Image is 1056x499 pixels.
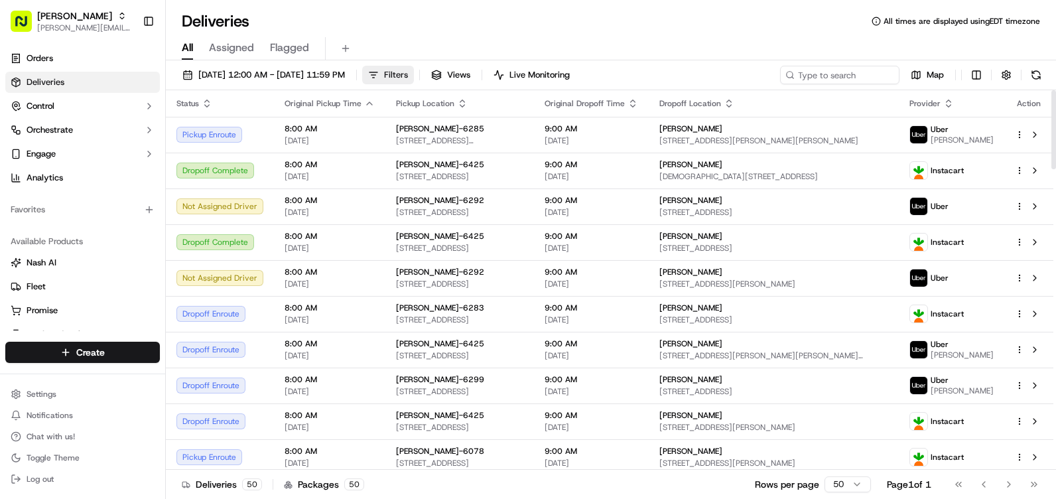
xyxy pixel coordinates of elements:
[910,341,927,358] img: profile_uber_ahold_partner.png
[396,410,484,421] span: [PERSON_NAME]-6425
[344,478,364,490] div: 50
[182,40,193,56] span: All
[125,192,213,206] span: API Documentation
[13,13,40,40] img: Nash
[545,98,625,109] span: Original Dropoff Time
[931,165,964,176] span: Instacart
[8,187,107,211] a: 📗Knowledge Base
[285,123,375,134] span: 8:00 AM
[659,243,888,253] span: [STREET_ADDRESS]
[27,410,73,421] span: Notifications
[659,195,722,206] span: [PERSON_NAME]
[396,303,484,313] span: [PERSON_NAME]-6283
[396,135,523,146] span: [STREET_ADDRESS][PERSON_NAME]
[659,422,888,433] span: [STREET_ADDRESS][PERSON_NAME]
[285,195,375,206] span: 8:00 AM
[931,375,949,386] span: Uber
[27,192,101,206] span: Knowledge Base
[927,69,944,81] span: Map
[931,339,949,350] span: Uber
[27,100,54,112] span: Control
[396,159,484,170] span: [PERSON_NAME]-6425
[5,5,137,37] button: [PERSON_NAME][PERSON_NAME][EMAIL_ADDRESS][PERSON_NAME][DOMAIN_NAME]
[284,478,364,491] div: Packages
[5,300,160,321] button: Promise
[545,267,638,277] span: 9:00 AM
[910,305,927,322] img: profile_instacart_ahold_partner.png
[396,207,523,218] span: [STREET_ADDRESS]
[132,225,161,235] span: Pylon
[545,410,638,421] span: 9:00 AM
[931,201,949,212] span: Uber
[659,386,888,397] span: [STREET_ADDRESS]
[910,269,927,287] img: profile_uber_ahold_partner.png
[27,389,56,399] span: Settings
[5,342,160,363] button: Create
[447,69,470,81] span: Views
[396,171,523,182] span: [STREET_ADDRESS]
[27,431,75,442] span: Chat with us!
[285,171,375,182] span: [DATE]
[182,478,262,491] div: Deliveries
[910,198,927,215] img: profile_uber_ahold_partner.png
[384,69,408,81] span: Filters
[931,273,949,283] span: Uber
[396,315,523,325] span: [STREET_ADDRESS]
[13,127,37,151] img: 1736555255976-a54dd68f-1ca7-489b-9aae-adbdc363a1c4
[545,422,638,433] span: [DATE]
[37,9,112,23] button: [PERSON_NAME]
[176,66,351,84] button: [DATE] 12:00 AM - [DATE] 11:59 PM
[285,303,375,313] span: 8:00 AM
[396,422,523,433] span: [STREET_ADDRESS]
[37,23,132,33] button: [PERSON_NAME][EMAIL_ADDRESS][PERSON_NAME][DOMAIN_NAME]
[285,446,375,457] span: 8:00 AM
[396,195,484,206] span: [PERSON_NAME]-6292
[659,303,722,313] span: [PERSON_NAME]
[396,123,484,134] span: [PERSON_NAME]-6285
[545,195,638,206] span: 9:00 AM
[545,374,638,385] span: 9:00 AM
[285,386,375,397] span: [DATE]
[11,328,155,340] a: Product Catalog
[285,135,375,146] span: [DATE]
[11,257,155,269] a: Nash AI
[5,324,160,345] button: Product Catalog
[545,159,638,170] span: 9:00 AM
[659,279,888,289] span: [STREET_ADDRESS][PERSON_NAME]
[545,386,638,397] span: [DATE]
[45,127,218,140] div: Start new chat
[545,207,638,218] span: [DATE]
[27,76,64,88] span: Deliveries
[396,279,523,289] span: [STREET_ADDRESS]
[905,66,950,84] button: Map
[396,338,484,349] span: [PERSON_NAME]-6425
[13,194,24,204] div: 📗
[910,162,927,179] img: profile_instacart_ahold_partner.png
[182,11,249,32] h1: Deliveries
[209,40,254,56] span: Assigned
[931,452,964,463] span: Instacart
[931,416,964,427] span: Instacart
[27,328,90,340] span: Product Catalog
[27,52,53,64] span: Orders
[5,143,160,165] button: Engage
[13,53,241,74] p: Welcome 👋
[509,69,570,81] span: Live Monitoring
[396,243,523,253] span: [STREET_ADDRESS]
[396,267,484,277] span: [PERSON_NAME]-6292
[285,231,375,242] span: 8:00 AM
[27,172,63,184] span: Analytics
[931,309,964,319] span: Instacart
[659,315,888,325] span: [STREET_ADDRESS]
[910,413,927,430] img: profile_instacart_ahold_partner.png
[11,305,155,317] a: Promise
[76,346,105,359] span: Create
[5,119,160,141] button: Orchestrate
[285,315,375,325] span: [DATE]
[488,66,576,84] button: Live Monitoring
[545,243,638,253] span: [DATE]
[659,267,722,277] span: [PERSON_NAME]
[396,458,523,468] span: [STREET_ADDRESS]
[226,131,241,147] button: Start new chat
[5,276,160,297] button: Fleet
